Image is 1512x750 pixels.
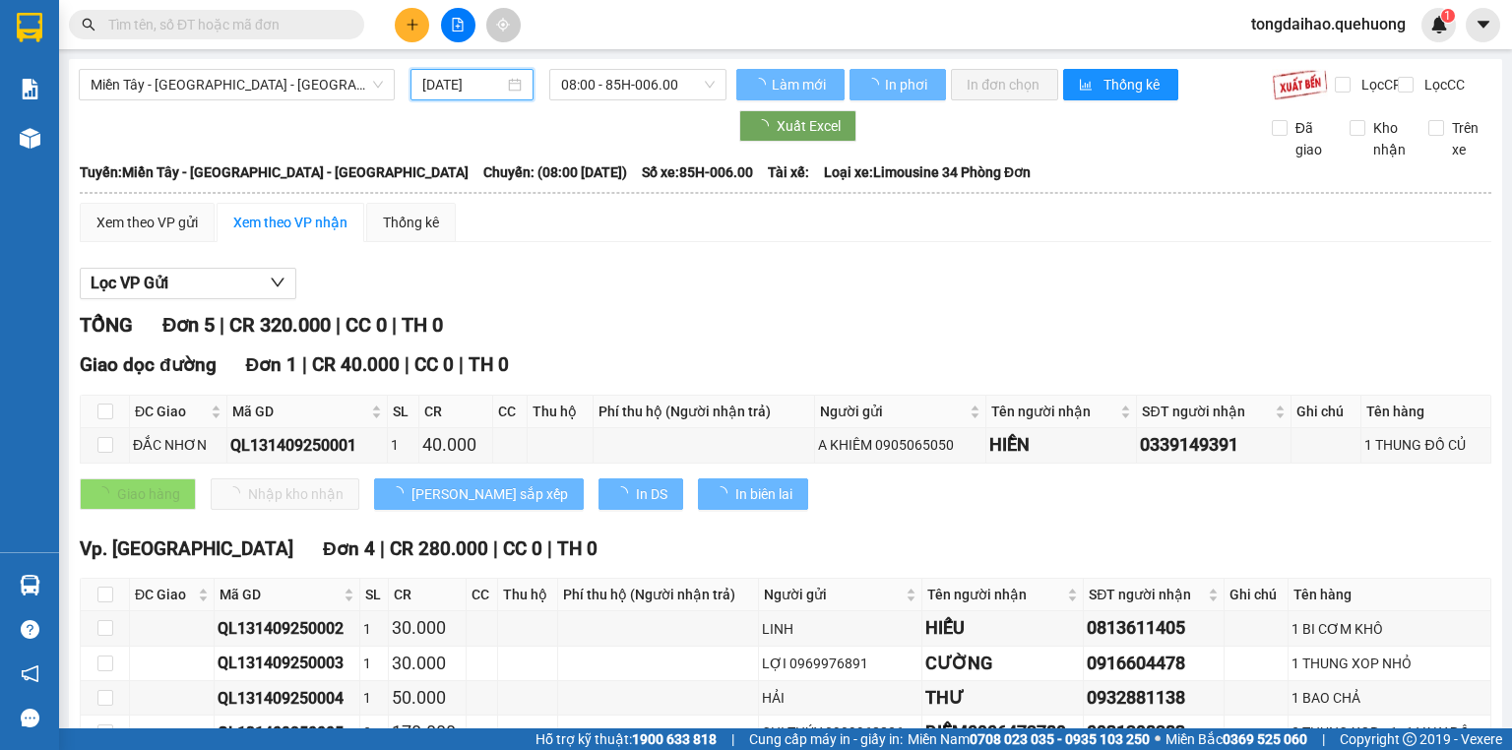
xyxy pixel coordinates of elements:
div: 1 [363,618,386,640]
span: SĐT người nhận [1089,584,1204,605]
div: 170.000 [392,719,463,746]
span: Loại xe: Limousine 34 Phòng Đơn [824,161,1031,183]
td: 0932881138 [1084,681,1225,716]
button: [PERSON_NAME] sắp xếp [374,478,584,510]
span: Chuyến: (08:00 [DATE]) [483,161,627,183]
span: Hỗ trợ kỹ thuật: [535,728,717,750]
div: HIẾU [925,614,1080,642]
span: | [392,313,397,337]
div: CƯỜNG [925,650,1080,677]
th: SL [388,396,420,428]
span: Cung cấp máy in - giấy in: [749,728,903,750]
button: Xuất Excel [739,110,856,142]
th: Thu hộ [528,396,595,428]
div: 0339149391 [1140,431,1288,459]
span: CR 280.000 [390,537,488,560]
span: down [270,275,285,290]
div: 40.000 [422,431,489,459]
span: loading [390,486,411,500]
span: | [1322,728,1325,750]
td: HIỀN [986,428,1137,463]
div: QL131409250003 [218,651,356,675]
td: 0916604478 [1084,647,1225,681]
div: 2 THUNG XOP +1+1 VALY ĐỒ [1291,721,1487,743]
div: Thống kê [383,212,439,233]
span: Số xe: 85H-006.00 [642,161,753,183]
button: aim [486,8,521,42]
span: loading [752,78,769,92]
span: ⚪️ [1155,735,1161,743]
th: Ghi chú [1291,396,1361,428]
span: CC 0 [346,313,387,337]
span: | [405,353,409,376]
span: Mã GD [232,401,367,422]
div: 1 THUNG ĐỒ CỦ [1364,434,1487,456]
span: | [459,353,464,376]
strong: 0708 023 035 - 0935 103 250 [970,731,1150,747]
th: Thu hộ [498,579,558,611]
div: A KHIÊM 0905065050 [818,434,983,456]
span: In phơi [885,74,930,95]
div: LINH [762,618,918,640]
div: Xem theo VP nhận [233,212,347,233]
img: solution-icon [20,79,40,99]
span: notification [21,664,39,683]
span: | [302,353,307,376]
td: QL131409250001 [227,428,388,463]
span: Đơn 5 [162,313,215,337]
sup: 1 [1441,9,1455,23]
span: Vp. [GEOGRAPHIC_DATA] [80,537,293,560]
span: TỔNG [80,313,133,337]
span: Giao dọc đường [80,353,217,376]
span: loading [755,119,777,133]
span: ĐC Giao [135,584,194,605]
th: Tên hàng [1361,396,1491,428]
div: 0916604478 [1087,650,1221,677]
div: 1 THUNG XOP NHỎ [1291,653,1487,674]
td: QL131409250002 [215,611,360,646]
span: CR 40.000 [312,353,400,376]
div: 50.000 [392,684,463,712]
button: Giao hàng [80,478,196,510]
div: 1 BAO CHẢ [1291,687,1487,709]
strong: 1900 633 818 [632,731,717,747]
div: 1 [363,687,386,709]
img: icon-new-feature [1430,16,1448,33]
span: loading [714,486,735,500]
span: search [82,18,95,31]
span: Đã giao [1288,117,1336,160]
span: bar-chart [1079,78,1096,94]
td: HIẾU [922,611,1084,646]
th: Tên hàng [1289,579,1491,611]
button: bar-chartThống kê [1063,69,1178,100]
div: CHI THÚY 0909968826 [762,721,918,743]
button: In phơi [850,69,946,100]
span: Người gửi [820,401,967,422]
th: CR [419,396,493,428]
span: SĐT người nhận [1142,401,1271,422]
span: caret-down [1475,16,1492,33]
div: QL131409250002 [218,616,356,641]
th: Phí thu hộ (Người nhận trả) [594,396,814,428]
div: ĐẮC NHƠN [133,434,223,456]
span: 08:00 - 85H-006.00 [561,70,716,99]
div: HIỀN [989,431,1133,459]
span: Làm mới [772,74,829,95]
th: Ghi chú [1225,579,1289,611]
span: Tên người nhận [927,584,1063,605]
button: In biên lai [698,478,808,510]
span: | [547,537,552,560]
span: Thống kê [1103,74,1163,95]
input: 14/09/2025 [422,74,503,95]
span: file-add [451,18,465,31]
td: 0339149391 [1137,428,1291,463]
span: plus [406,18,419,31]
span: Tài xế: [768,161,809,183]
span: TH 0 [557,537,598,560]
div: Xem theo VP gửi [96,212,198,233]
span: ĐC Giao [135,401,207,422]
b: Tuyến: Miền Tây - [GEOGRAPHIC_DATA] - [GEOGRAPHIC_DATA] [80,164,469,180]
span: Xuất Excel [777,115,841,137]
img: warehouse-icon [20,575,40,595]
span: tongdaihao.quehuong [1235,12,1421,36]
